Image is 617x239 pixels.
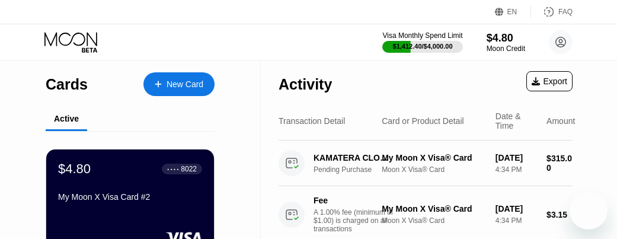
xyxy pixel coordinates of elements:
[58,192,202,202] div: My Moon X Visa Card #2
[546,116,575,126] div: Amount
[382,153,486,162] div: My Moon X Visa® Card
[531,6,573,18] div: FAQ
[382,165,486,174] div: Moon X Visa® Card
[382,216,486,225] div: Moon X Visa® Card
[526,71,573,91] div: Export
[314,165,398,174] div: Pending Purchase
[507,8,517,16] div: EN
[279,116,345,126] div: Transaction Detail
[279,76,332,93] div: Activity
[167,167,179,171] div: ● ● ● ●
[143,72,215,96] div: New Card
[167,79,203,90] div: New Card
[495,111,537,130] div: Date & Time
[546,154,573,173] div: $315.00
[314,196,397,205] div: Fee
[495,6,531,18] div: EN
[54,114,79,123] div: Active
[314,153,392,162] div: KAMATERA CLOUD QIRYAT BIALI IL
[487,32,525,53] div: $4.80Moon Credit
[570,192,608,230] iframe: Button to launch messaging window
[382,116,464,126] div: Card or Product Detail
[495,165,537,174] div: 4:34 PM
[382,204,486,213] div: My Moon X Visa® Card
[546,210,573,219] div: $3.15
[382,31,462,40] div: Visa Monthly Spend Limit
[532,77,567,86] div: Export
[393,43,453,50] div: $1,412.40 / $4,000.00
[495,216,537,225] div: 4:34 PM
[279,141,573,186] div: KAMATERA CLOUD QIRYAT BIALI ILPending PurchaseMy Moon X Visa® CardMoon X Visa® Card[DATE]4:34 PM$...
[558,8,573,16] div: FAQ
[495,153,537,162] div: [DATE]
[495,204,537,213] div: [DATE]
[382,31,462,53] div: Visa Monthly Spend Limit$1,412.40/$4,000.00
[46,76,88,93] div: Cards
[181,165,197,173] div: 8022
[58,161,91,177] div: $4.80
[487,32,525,44] div: $4.80
[487,44,525,53] div: Moon Credit
[314,208,402,233] div: A 1.00% fee (minimum of $1.00) is charged on all transactions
